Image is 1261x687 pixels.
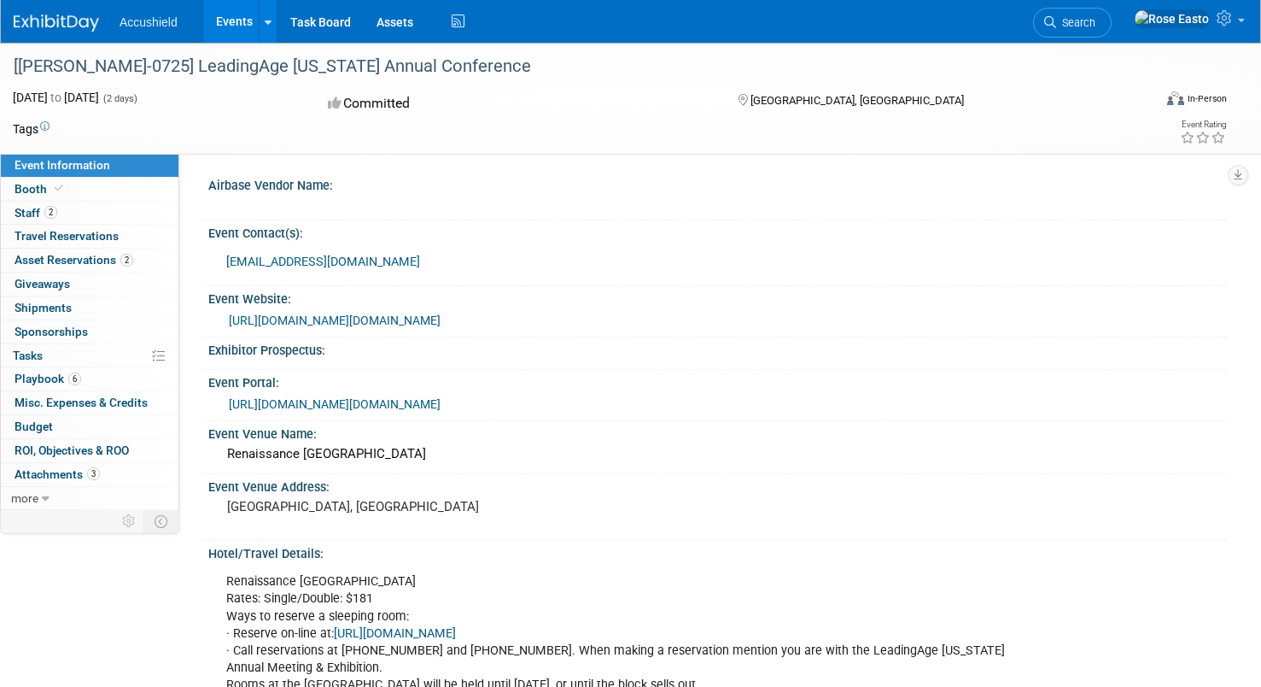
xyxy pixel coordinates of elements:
[208,474,1227,496] div: Event Venue Address:
[15,372,81,385] span: Playbook
[1,344,178,367] a: Tasks
[68,373,81,385] span: 6
[1180,120,1226,129] div: Event Rating
[1046,89,1227,114] div: Event Format
[87,467,100,480] span: 3
[221,441,1214,467] div: Renaissance [GEOGRAPHIC_DATA]
[208,220,1227,242] div: Event Contact(s):
[208,370,1227,391] div: Event Portal:
[229,314,441,327] a: [URL][DOMAIN_NAME][DOMAIN_NAME]
[208,338,1227,359] div: Exhibitor Prospectus:
[14,15,99,32] img: ExhibitDay
[1,367,178,390] a: Playbook6
[1134,9,1210,28] img: Rose Easto
[229,397,441,411] a: [URL][DOMAIN_NAME][DOMAIN_NAME]
[1,487,178,510] a: more
[13,120,50,138] td: Tags
[1167,91,1184,105] img: Format-Inperson.png
[226,255,420,269] a: [EMAIL_ADDRESS][DOMAIN_NAME]
[208,173,1227,194] div: Airbase Vendor Name:
[114,510,144,532] td: Personalize Event Tab Strip
[15,396,148,409] span: Misc. Expenses & Credits
[15,253,133,267] span: Asset Reservations
[55,184,63,193] i: Booth reservation complete
[13,349,43,362] span: Tasks
[227,499,614,514] pre: [GEOGRAPHIC_DATA], [GEOGRAPHIC_DATA]
[8,51,1124,82] div: [[PERSON_NAME]-0725] LeadingAge [US_STATE] Annual Conference
[1,225,178,248] a: Travel Reservations
[144,510,179,532] td: Toggle Event Tabs
[1,297,178,320] a: Shipments
[1,391,178,414] a: Misc. Expenses & Credits
[1,202,178,225] a: Staff2
[48,91,64,104] span: to
[1056,16,1095,29] span: Search
[1,415,178,438] a: Budget
[750,94,964,107] span: [GEOGRAPHIC_DATA], [GEOGRAPHIC_DATA]
[15,420,53,433] span: Budget
[1,154,178,177] a: Event Information
[1,320,178,343] a: Sponsorships
[208,421,1227,443] div: Event Venue Name:
[15,301,72,314] span: Shipments
[208,286,1227,308] div: Event Website:
[1187,92,1227,105] div: In-Person
[102,93,137,104] span: (2 days)
[120,15,178,29] span: Accushield
[15,325,88,338] span: Sponsorships
[1033,8,1112,38] a: Search
[323,89,710,119] div: Committed
[208,541,1227,562] div: Hotel/Travel Details:
[1,273,178,296] a: Giveaways
[1,439,178,462] a: ROI, Objectives & ROO
[15,467,100,481] span: Attachments
[15,158,110,172] span: Event Information
[15,182,67,196] span: Booth
[120,254,133,267] span: 2
[15,229,119,243] span: Travel Reservations
[13,91,99,104] span: [DATE] [DATE]
[11,491,38,505] span: more
[1,463,178,486] a: Attachments3
[15,277,70,291] span: Giveaways
[44,206,57,219] span: 2
[15,443,129,457] span: ROI, Objectives & ROO
[1,249,178,272] a: Asset Reservations2
[15,206,57,220] span: Staff
[334,626,456,641] a: [URL][DOMAIN_NAME]
[1,178,178,201] a: Booth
